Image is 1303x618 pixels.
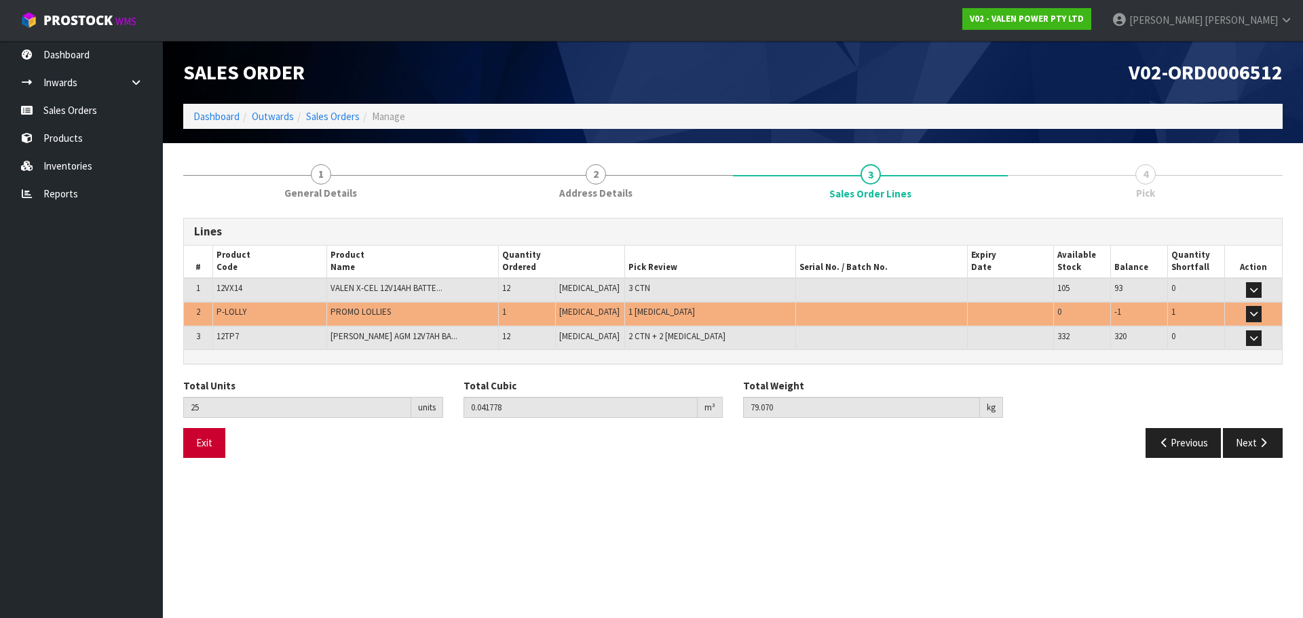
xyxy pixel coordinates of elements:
[698,397,723,419] div: m³
[196,330,200,342] span: 3
[502,306,506,317] span: 1
[411,397,443,419] div: units
[216,282,242,294] span: 12VX14
[743,379,804,393] label: Total Weight
[1136,186,1155,200] span: Pick
[559,306,620,317] span: [MEDICAL_DATA]
[1110,246,1167,278] th: Balance
[1171,282,1175,294] span: 0
[1135,164,1156,185] span: 4
[1171,306,1175,317] span: 1
[1171,330,1175,342] span: 0
[331,306,391,317] span: PROMO LOLLIES
[284,186,357,200] span: General Details
[1053,246,1110,278] th: Available Stock
[624,246,796,278] th: Pick Review
[252,110,294,123] a: Outwards
[829,187,911,201] span: Sales Order Lines
[194,225,1272,238] h3: Lines
[216,330,239,342] span: 12TP7
[183,379,235,393] label: Total Units
[1057,282,1070,294] span: 105
[196,282,200,294] span: 1
[1129,59,1283,85] span: V02-ORD0006512
[743,397,980,418] input: Total Weight
[196,306,200,317] span: 2
[183,208,1283,467] span: Sales Order Lines
[331,282,442,294] span: VALEN X-CEL 12V14AH BATTE...
[331,330,457,342] span: [PERSON_NAME] AGM 12V7AH BA...
[628,306,695,317] span: 1 [MEDICAL_DATA]
[115,15,136,28] small: WMS
[1205,14,1278,26] span: [PERSON_NAME]
[184,246,212,278] th: #
[1057,306,1061,317] span: 0
[628,282,650,294] span: 3 CTN
[586,164,606,185] span: 2
[1057,330,1070,342] span: 332
[968,246,1053,278] th: Expiry Date
[216,306,246,317] span: P-LOLLY
[559,186,632,200] span: Address Details
[1114,330,1127,342] span: 320
[372,110,405,123] span: Manage
[193,110,240,123] a: Dashboard
[980,397,1003,419] div: kg
[20,12,37,28] img: cube-alt.png
[1114,306,1121,317] span: -1
[502,330,510,342] span: 12
[464,379,516,393] label: Total Cubic
[861,164,881,185] span: 3
[970,13,1084,24] strong: V02 - VALEN POWER PTY LTD
[796,246,968,278] th: Serial No. / Batch No.
[1129,14,1203,26] span: [PERSON_NAME]
[559,282,620,294] span: [MEDICAL_DATA]
[1114,282,1122,294] span: 93
[1223,428,1283,457] button: Next
[1225,246,1282,278] th: Action
[628,330,725,342] span: 2 CTN + 2 [MEDICAL_DATA]
[183,397,411,418] input: Total Units
[212,246,326,278] th: Product Code
[559,330,620,342] span: [MEDICAL_DATA]
[327,246,499,278] th: Product Name
[43,12,113,29] span: ProStock
[498,246,624,278] th: Quantity Ordered
[502,282,510,294] span: 12
[464,397,698,418] input: Total Cubic
[306,110,360,123] a: Sales Orders
[1146,428,1222,457] button: Previous
[1167,246,1224,278] th: Quantity Shortfall
[183,428,225,457] button: Exit
[183,59,305,85] span: Sales Order
[311,164,331,185] span: 1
